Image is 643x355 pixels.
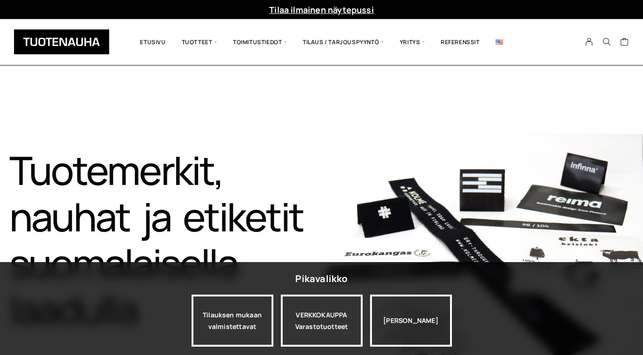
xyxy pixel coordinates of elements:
span: Tuotteet [174,26,225,58]
a: My Account [580,38,598,46]
div: VERKKOKAUPPA Varastotuotteet [281,295,363,347]
div: [PERSON_NAME] [370,295,452,347]
img: Tuotenauha Oy [14,29,109,54]
button: Search [598,38,616,46]
h1: Tuotemerkit, nauhat ja etiketit suomalaisella laadulla​ [9,147,322,333]
a: Etusivu [132,26,173,58]
img: English [496,39,503,45]
a: Referenssit [433,26,488,58]
span: Yritys [392,26,433,58]
a: Cart [620,37,629,48]
div: Pikavalikko [295,270,347,287]
span: Toimitustiedot [225,26,295,58]
span: Tilaus / Tarjouspyyntö [295,26,392,58]
a: Tilaa ilmainen näytepussi [269,4,374,15]
a: VERKKOKAUPPAVarastotuotteet [281,295,363,347]
a: Tilauksen mukaan valmistettavat [192,295,273,347]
